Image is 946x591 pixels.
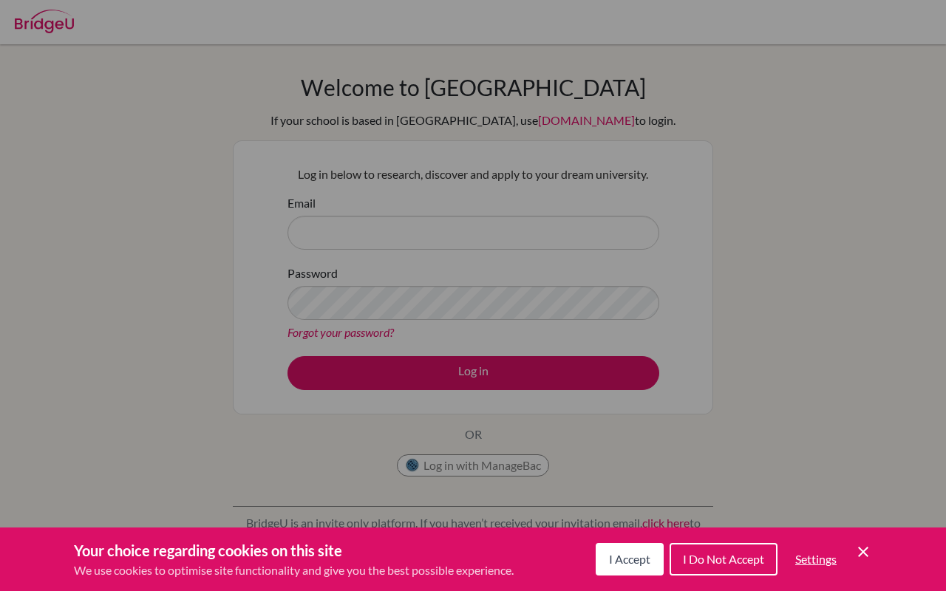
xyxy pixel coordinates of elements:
[795,552,837,566] span: Settings
[74,539,514,561] h3: Your choice regarding cookies on this site
[670,543,777,575] button: I Do Not Accept
[596,543,664,575] button: I Accept
[74,561,514,579] p: We use cookies to optimise site functionality and give you the best possible experience.
[609,552,650,566] span: I Accept
[783,544,848,574] button: Settings
[854,543,872,561] button: Save and close
[683,552,764,566] span: I Do Not Accept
